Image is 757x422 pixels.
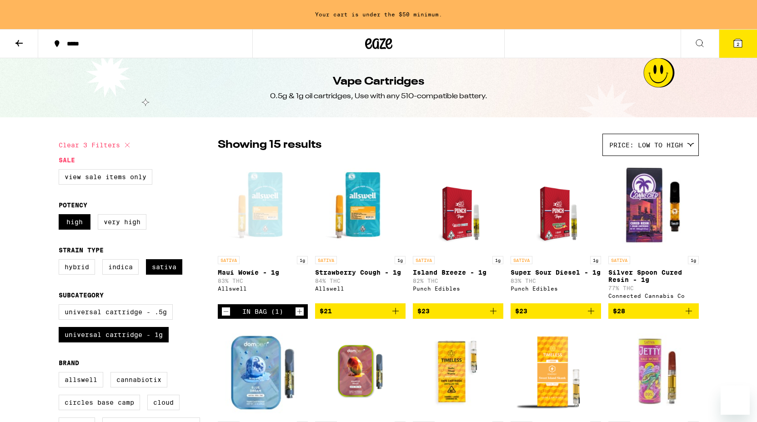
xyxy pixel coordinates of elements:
span: $23 [515,307,527,315]
button: Increment [295,307,304,316]
label: Universal Cartridge - .5g [59,304,173,320]
p: 1g [492,256,503,264]
div: 0.5g & 1g oil cartridges, Use with any 510-compatible battery. [270,91,487,101]
p: 83% THC [218,278,308,284]
legend: Subcategory [59,291,104,299]
label: View Sale Items Only [59,169,152,185]
legend: Strain Type [59,246,104,254]
a: Open page for Island Breeze - 1g from Punch Edibles [413,161,503,303]
a: Open page for Maui Wowie - 1g from Allswell [218,161,308,304]
img: Jetty Extracts - Maui Wowie - 1g [608,326,699,417]
div: Connected Cannabis Co [608,293,699,299]
p: Maui Wowie - 1g [218,269,308,276]
p: 1g [590,256,601,264]
img: Timeless - Maui Wowie - 1g [413,326,503,417]
span: $23 [417,307,430,315]
label: Circles Base Camp [59,395,140,410]
span: $21 [320,307,332,315]
p: 77% THC [608,285,699,291]
legend: Sale [59,156,75,164]
legend: Brand [59,359,79,367]
p: SATIVA [315,256,337,264]
p: SATIVA [413,256,435,264]
p: 82% THC [413,278,503,284]
img: Connected Cannabis Co - Silver Spoon Cured Resin - 1g [608,161,699,251]
label: Cloud [147,395,180,410]
div: Punch Edibles [511,286,601,291]
label: Universal Cartridge - 1g [59,327,169,342]
span: 2 [737,41,739,47]
p: 1g [297,256,308,264]
p: Showing 15 results [218,137,321,153]
button: Add to bag [315,303,406,319]
p: SATIVA [218,256,240,264]
div: Punch Edibles [413,286,503,291]
p: 83% THC [511,278,601,284]
span: Price: Low to High [609,141,683,149]
img: Timeless - Sweet Island Skunk - 1g [511,326,601,417]
p: Super Sour Diesel - 1g [511,269,601,276]
p: 1g [395,256,406,264]
h1: Vape Cartridges [333,74,424,90]
label: Indica [102,259,139,275]
div: In Bag (1) [242,308,283,315]
button: Decrement [221,307,231,316]
button: Clear 3 filters [59,134,133,156]
img: Dompen - Blue Dream - 1g [218,326,308,417]
label: High [59,214,90,230]
p: Strawberry Cough - 1g [315,269,406,276]
p: SATIVA [608,256,630,264]
button: Add to bag [608,303,699,319]
label: Allswell [59,372,103,387]
img: Punch Edibles - Island Breeze - 1g [423,161,493,251]
a: Open page for Silver Spoon Cured Resin - 1g from Connected Cannabis Co [608,161,699,303]
p: 1g [688,256,699,264]
iframe: Button to launch messaging window [721,386,750,415]
a: Open page for Strawberry Cough - 1g from Allswell [315,161,406,303]
label: Sativa [146,259,182,275]
button: Add to bag [413,303,503,319]
p: 84% THC [315,278,406,284]
label: Cannabiotix [110,372,167,387]
p: Island Breeze - 1g [413,269,503,276]
a: Open page for Super Sour Diesel - 1g from Punch Edibles [511,161,601,303]
label: Very High [98,214,146,230]
img: Dompen - Mango Haze - 1g [315,326,406,417]
img: Punch Edibles - Super Sour Diesel - 1g [521,161,591,251]
label: Hybrid [59,259,95,275]
div: Allswell [218,286,308,291]
div: Allswell [315,286,406,291]
button: 2 [719,30,757,58]
legend: Potency [59,201,87,209]
p: SATIVA [511,256,532,264]
button: Add to bag [511,303,601,319]
img: Allswell - Strawberry Cough - 1g [315,161,406,251]
span: $28 [613,307,625,315]
p: Silver Spoon Cured Resin - 1g [608,269,699,283]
